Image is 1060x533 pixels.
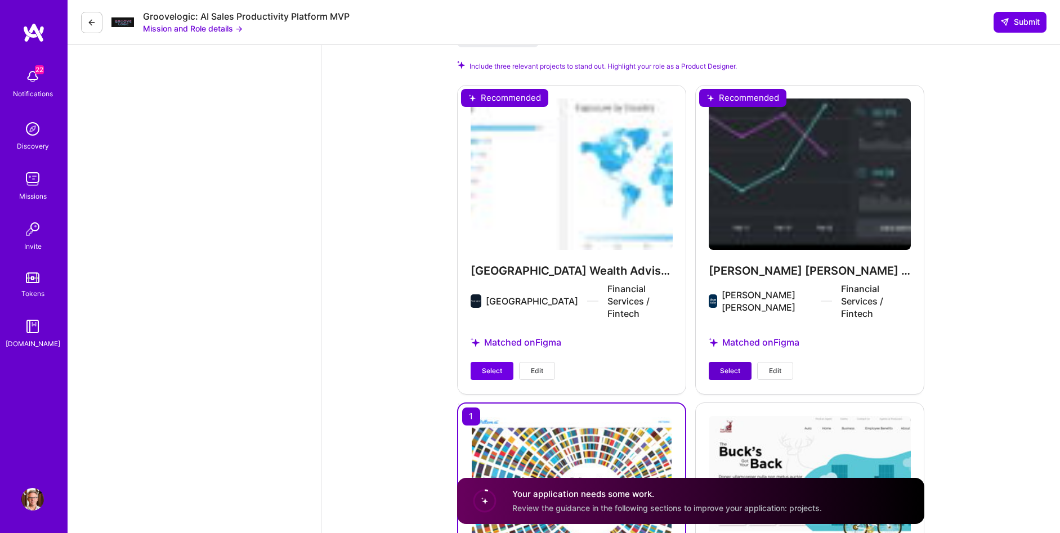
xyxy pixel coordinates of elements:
i: Check [457,61,465,69]
img: guide book [21,315,44,338]
img: bell [21,65,44,88]
div: Groovelogic: AI Sales Productivity Platform MVP [143,11,350,23]
span: Edit [531,366,543,376]
span: Include three relevant projects to stand out. Highlight your role as a Product Designer. [469,61,737,71]
span: 22 [35,65,44,74]
div: Missions [19,190,47,202]
img: logo [23,23,45,43]
span: Select [482,366,502,376]
img: tokens [26,272,39,283]
span: Submit [1000,16,1040,28]
div: Invite [24,240,42,252]
button: Mission and Role details → [143,23,243,34]
i: icon SendLight [1000,17,1009,26]
i: icon LeftArrowDark [87,18,96,27]
img: teamwork [21,168,44,190]
h4: Your application needs some work. [512,488,822,500]
img: Invite [21,218,44,240]
span: Edit [769,366,781,376]
div: [DOMAIN_NAME] [6,338,60,350]
img: discovery [21,118,44,140]
div: Tokens [21,288,44,299]
img: Company Logo [111,17,134,28]
img: User Avatar [21,488,44,510]
span: Select [720,366,740,376]
div: Notifications [13,88,53,100]
div: Discovery [17,140,49,152]
span: Review the guidance in the following sections to improve your application: projects. [512,503,822,513]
